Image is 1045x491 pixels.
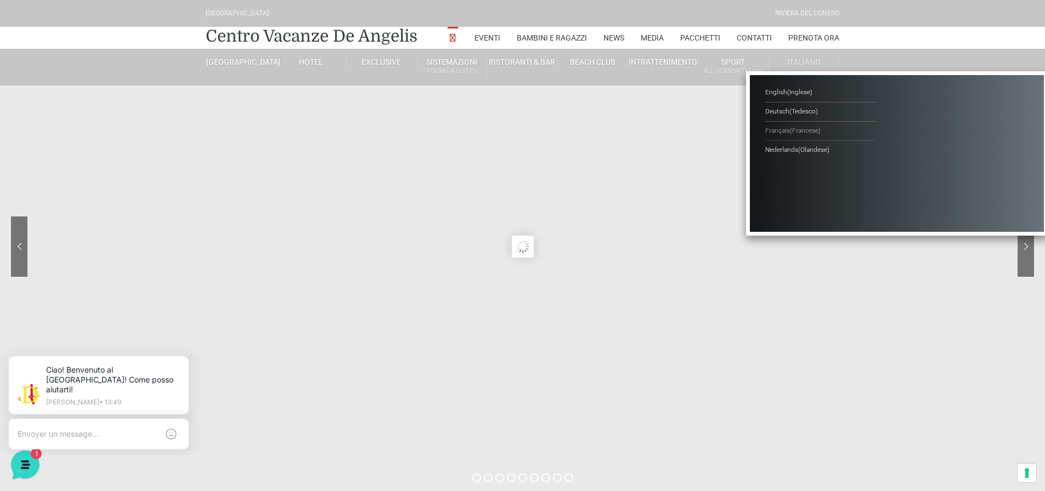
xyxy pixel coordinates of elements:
small: Rooms & Suites [417,66,487,76]
span: 1 [110,351,117,358]
span: ) [818,127,821,134]
span: ) [810,88,812,96]
p: [PERSON_NAME] • 13:49 [53,56,187,62]
p: La nostra missione è rendere la tua esperienza straordinaria! [9,66,184,88]
span: Vos conversations [18,105,85,114]
span: Deutsch [765,107,789,115]
span: Français [765,127,790,134]
a: Contatti [737,27,772,49]
p: Accueil [31,367,54,377]
span: 1 [191,136,202,147]
span: [PERSON_NAME] [46,123,184,134]
a: Français(Francese) [765,122,875,141]
button: Accueil [9,352,76,377]
a: Hotel [276,57,346,67]
span: Italiano [787,58,821,66]
span: Francese [790,127,821,134]
p: Ciao! Benvenuto al [GEOGRAPHIC_DATA]! Come posso aiutarti! [46,136,184,147]
a: SistemazioniRooms & Suites [417,57,487,77]
a: Centro Vacanze De Angelis [206,25,417,47]
span: English [765,88,787,96]
a: Beach Club [558,57,628,67]
p: Aide [170,367,184,377]
span: ) [827,146,829,153]
button: 1Messages [76,352,144,377]
h2: Bonjour de [GEOGRAPHIC_DATA] 👋 [9,9,184,61]
span: ) [816,107,818,115]
a: [GEOGRAPHIC_DATA] [206,57,276,67]
span: Inglese [787,88,812,96]
button: Aide [143,352,211,377]
iframe: Customerly Messenger Launcher [9,448,42,481]
span: ( [789,107,792,115]
small: All Season Tennis [698,66,768,76]
span: ( [790,127,792,134]
a: Bambini e Ragazzi [517,27,587,49]
a: Ristoranti & Bar [487,57,557,67]
a: Prenota Ora [788,27,839,49]
span: Trouver une réponse [18,199,92,208]
a: Ouvrir le centre d'aide [120,199,202,208]
a: Italiano [769,57,839,67]
input: Rechercher un article... [25,223,179,234]
a: Pacchetti [680,27,720,49]
div: Riviera Del Conero [775,8,839,19]
a: Eventi [475,27,500,49]
span: Commencer une conversation [63,162,171,171]
button: Commencer une conversation [18,156,202,178]
span: Tedesco [789,107,818,115]
span: ( [787,88,789,96]
a: Exclusive [347,57,417,67]
p: Ciao! Benvenuto al [GEOGRAPHIC_DATA]! Come posso aiutarti! [53,22,187,52]
span: ( [798,146,800,153]
a: Media [641,27,664,49]
a: SportAll Season Tennis [698,57,769,77]
a: [PERSON_NAME]Ciao! Benvenuto al [GEOGRAPHIC_DATA]! Come posso aiutarti!-1 s1 [13,118,206,151]
span: Olandese [798,146,829,153]
a: Intrattenimento [628,57,698,67]
span: Nederlands [765,146,798,153]
div: [GEOGRAPHIC_DATA] [206,8,269,19]
img: light [18,124,39,146]
img: light [24,41,46,62]
a: Nederlands(Olandese) [765,141,875,159]
p: -1 s [191,123,202,133]
a: Deutsch(Tedesco) [765,102,875,122]
p: Messages [94,367,126,377]
a: News [603,27,624,49]
a: English(Inglese) [765,83,875,102]
button: Le tue preferenze relative al consenso per le tecnologie di tracciamento [1018,464,1036,482]
a: Voir tout [171,105,202,114]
